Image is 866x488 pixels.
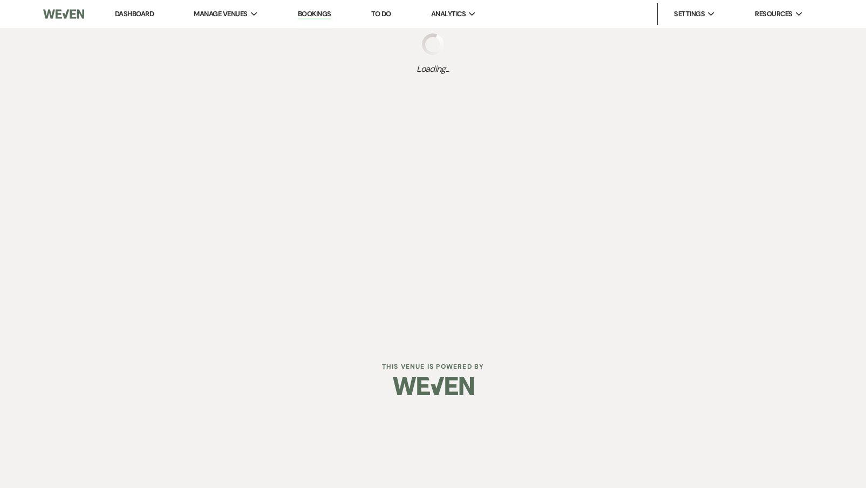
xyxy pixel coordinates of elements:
[674,9,705,19] span: Settings
[393,367,474,405] img: Weven Logo
[371,9,391,18] a: To Do
[298,9,331,19] a: Bookings
[431,9,466,19] span: Analytics
[115,9,154,18] a: Dashboard
[417,63,449,76] span: Loading...
[755,9,792,19] span: Resources
[194,9,247,19] span: Manage Venues
[43,3,84,25] img: Weven Logo
[422,33,444,55] img: loading spinner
